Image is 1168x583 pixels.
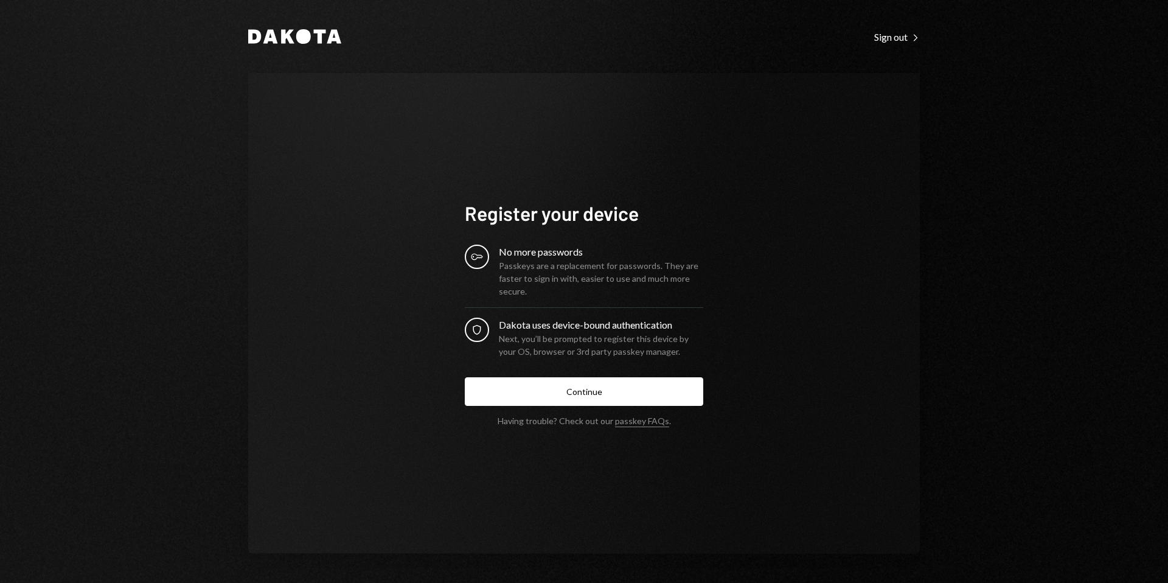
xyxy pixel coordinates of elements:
[499,259,703,298] div: Passkeys are a replacement for passwords. They are faster to sign in with, easier to use and much...
[465,201,703,225] h1: Register your device
[874,30,920,43] a: Sign out
[615,416,669,427] a: passkey FAQs
[498,416,671,426] div: Having trouble? Check out our .
[499,318,703,332] div: Dakota uses device-bound authentication
[465,377,703,406] button: Continue
[499,332,703,358] div: Next, you’ll be prompted to register this device by your OS, browser or 3rd party passkey manager.
[874,31,920,43] div: Sign out
[499,245,703,259] div: No more passwords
